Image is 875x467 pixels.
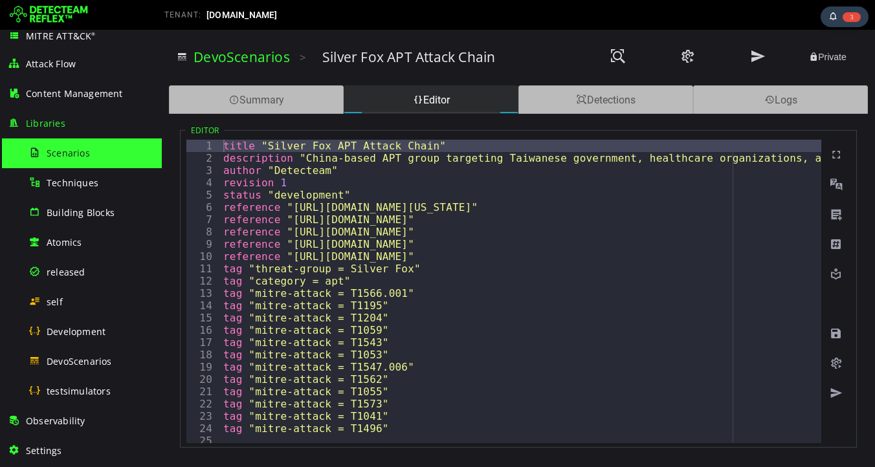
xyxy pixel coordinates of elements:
[647,22,685,32] span: Private
[25,233,59,245] div: 11
[47,266,85,278] span: released
[26,117,65,129] span: Libraries
[182,56,357,84] div: Editor
[25,245,59,257] div: 12
[357,56,531,84] div: Detections
[25,368,59,380] div: 22
[25,208,59,221] div: 9
[7,56,182,84] div: Summary
[10,5,88,25] img: Detecteam logo
[634,19,698,36] button: Private
[25,270,59,282] div: 14
[47,355,112,367] span: DevoScenarios
[25,147,59,159] div: 4
[24,95,62,106] legend: Editor
[821,6,869,27] div: Task Notifications
[47,325,105,338] span: Development
[25,393,59,405] div: 24
[25,294,59,307] div: 16
[25,307,59,319] div: 17
[47,236,82,248] span: Atomics
[26,444,62,457] span: Settings
[25,343,59,356] div: 20
[25,380,59,393] div: 23
[25,282,59,294] div: 15
[47,385,111,397] span: testsimulators
[25,257,59,270] div: 13
[26,415,85,427] span: Observability
[47,147,90,159] span: Scenarios
[531,56,706,84] div: Logs
[91,31,95,37] sup: ®
[25,171,59,184] div: 6
[47,206,115,219] span: Building Blocks
[25,159,59,171] div: 5
[26,58,76,70] span: Attack Flow
[25,221,59,233] div: 10
[164,10,201,19] span: TENANT:
[47,296,63,308] span: self
[26,87,123,100] span: Content Management
[32,18,128,36] a: DevoScenarios
[138,20,144,35] span: >
[25,319,59,331] div: 18
[25,122,59,135] div: 2
[843,12,861,22] span: 3
[25,331,59,343] div: 19
[47,177,98,189] span: Techniques
[25,196,59,208] div: 8
[25,110,59,122] div: 1
[25,184,59,196] div: 7
[25,405,59,417] div: 25
[206,10,278,20] span: [DOMAIN_NAME]
[26,30,96,42] span: MITRE ATT&CK
[25,356,59,368] div: 21
[161,18,333,36] h3: Silver Fox APT Attack Chain
[25,135,59,147] div: 3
